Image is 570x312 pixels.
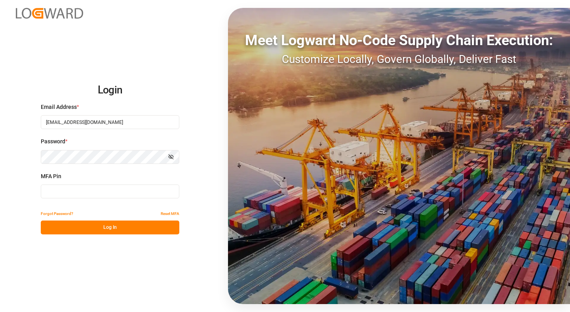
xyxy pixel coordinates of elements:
img: Logward_new_orange.png [16,8,83,19]
span: Password [41,137,65,146]
button: Reset MFA [161,207,179,221]
span: MFA Pin [41,172,61,181]
button: Log In [41,221,179,234]
h2: Login [41,78,179,103]
input: Enter your email [41,115,179,129]
span: Email Address [41,103,77,111]
div: Customize Locally, Govern Globally, Deliver Fast [228,51,570,68]
button: Forgot Password? [41,207,73,221]
div: Meet Logward No-Code Supply Chain Execution: [228,30,570,51]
